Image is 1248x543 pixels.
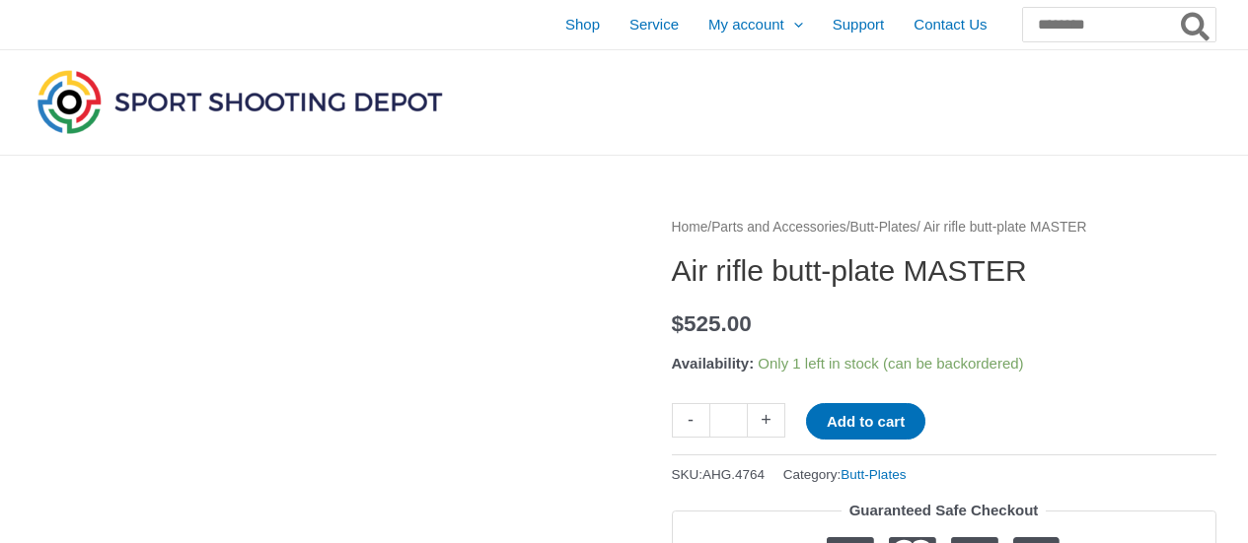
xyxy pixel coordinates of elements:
span: Only 1 left in stock (can be backordered) [758,355,1023,372]
span: Category: [783,462,907,487]
a: Butt-Plates [841,467,906,482]
legend: Guaranteed Safe Checkout [842,497,1047,524]
a: Home [672,220,708,235]
a: + [748,403,785,438]
input: Product quantity [709,403,748,438]
bdi: 525.00 [672,311,752,336]
span: SKU: [672,462,766,487]
nav: Breadcrumb [672,215,1216,240]
span: Availability: [672,355,755,372]
h1: Air rifle butt-plate MASTER [672,253,1216,289]
a: Butt-Plates [850,220,917,235]
a: Parts and Accessories [711,220,846,235]
span: $ [672,311,685,336]
img: Sport Shooting Depot [33,65,447,138]
a: - [672,403,709,438]
button: Add to cart [806,403,925,440]
button: Search [1177,8,1215,41]
span: AHG.4764 [702,467,765,482]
